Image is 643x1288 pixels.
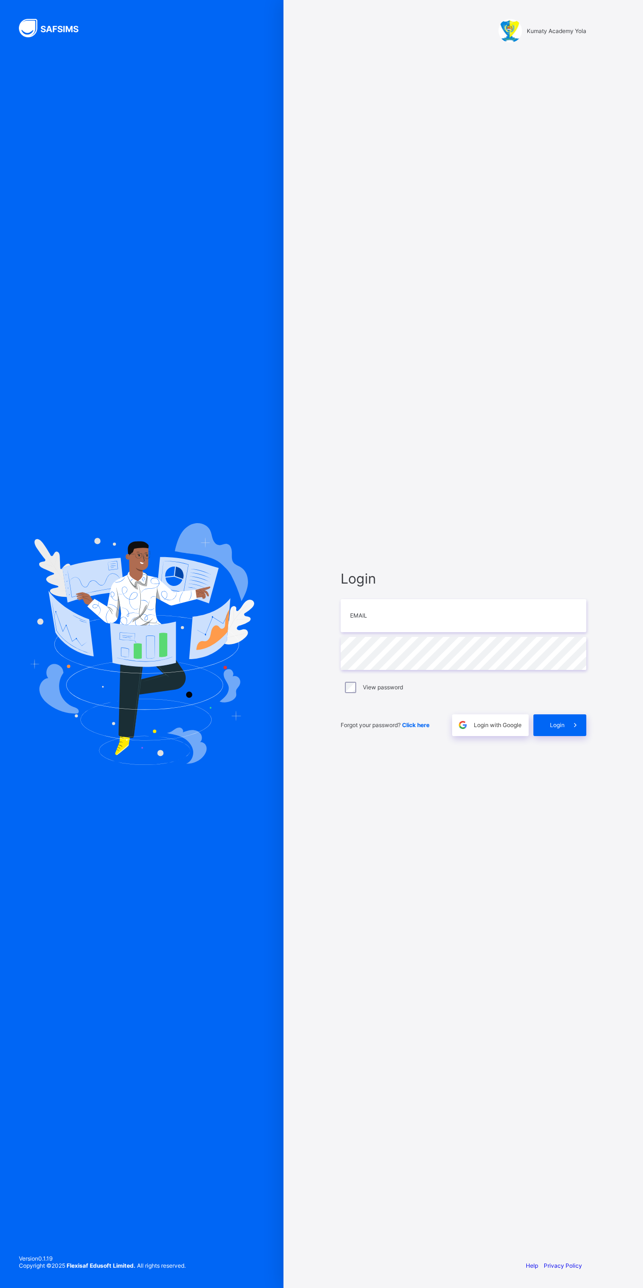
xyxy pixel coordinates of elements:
[341,721,429,729] span: Forgot your password?
[19,1262,186,1269] span: Copyright © 2025 All rights reserved.
[67,1262,136,1269] strong: Flexisaf Edusoft Limited.
[402,721,429,729] a: Click here
[527,27,586,34] span: Kumaty Academy Yola
[341,570,586,587] span: Login
[544,1262,582,1269] a: Privacy Policy
[363,684,403,691] label: View password
[19,19,90,37] img: SAFSIMS Logo
[550,721,565,729] span: Login
[474,721,522,729] span: Login with Google
[526,1262,538,1269] a: Help
[19,1255,186,1262] span: Version 0.1.19
[29,523,254,765] img: Hero Image
[457,720,468,730] img: google.396cfc9801f0270233282035f929180a.svg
